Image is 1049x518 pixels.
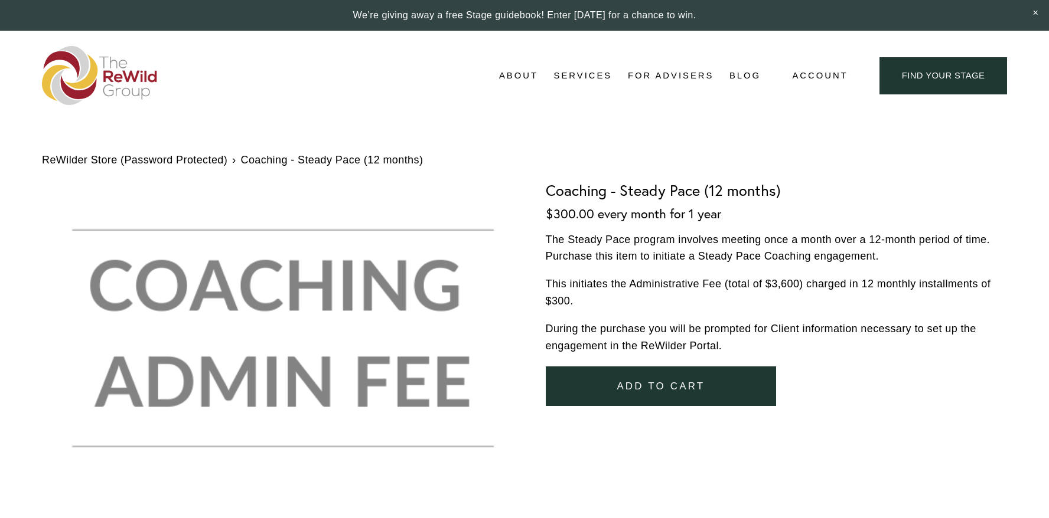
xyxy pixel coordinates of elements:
[617,381,705,392] span: Add To Cart
[42,46,158,105] img: The ReWild Group
[232,152,236,169] span: ›
[546,206,1007,222] div: $300.00 every month for 1 year
[546,366,777,406] button: Add To Cart
[546,182,1007,200] h1: Coaching - Steady Pace (12 months)
[499,68,538,84] span: About
[42,182,524,483] div: Gallery
[499,67,538,85] a: folder dropdown
[546,234,993,263] span: The Steady Pace program involves meeting once a month over a 12-month period of time. Purchase th...
[729,67,761,85] a: Blog
[628,67,714,85] a: For Advisers
[546,278,994,307] span: This initiates the Administrative Fee (total of $3,600) charged in 12 monthly installments of $300.
[554,67,613,85] a: folder dropdown
[546,323,980,352] span: During the purchase you will be prompted for Client information necessary to set up the engagemen...
[241,152,423,169] a: Coaching - Steady Pace (12 months)
[554,68,613,84] span: Services
[42,152,227,169] a: ReWilder Store (Password Protected)
[792,68,848,84] a: Account
[879,57,1007,94] a: find your stage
